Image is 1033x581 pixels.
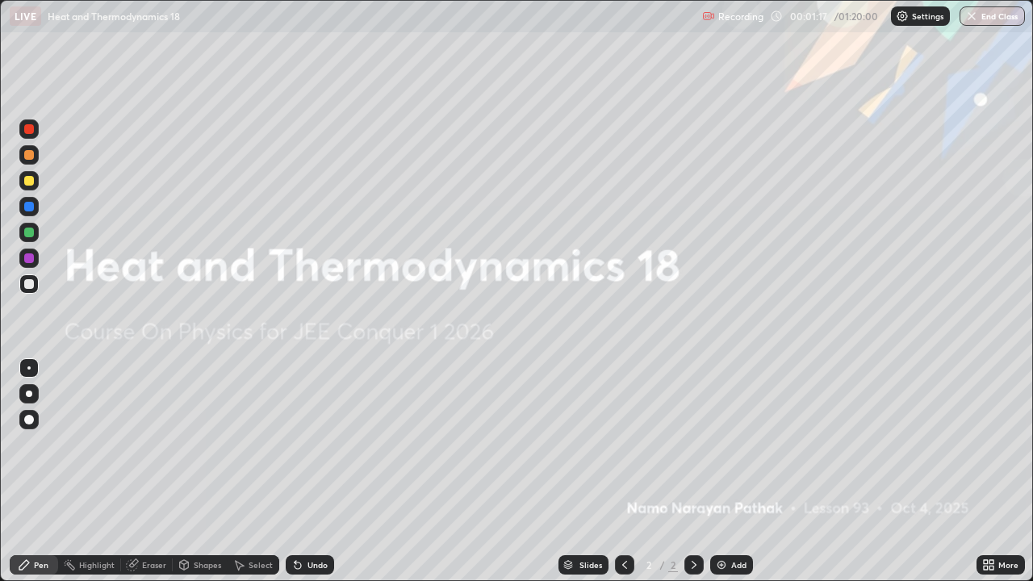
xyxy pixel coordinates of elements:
p: Heat and Thermodynamics 18 [48,10,180,23]
img: end-class-cross [965,10,978,23]
img: recording.375f2c34.svg [702,10,715,23]
div: Pen [34,561,48,569]
p: LIVE [15,10,36,23]
div: Select [249,561,273,569]
div: Add [731,561,747,569]
img: add-slide-button [715,558,728,571]
div: Undo [307,561,328,569]
div: Shapes [194,561,221,569]
div: Eraser [142,561,166,569]
button: End Class [960,6,1025,26]
p: Recording [718,10,763,23]
div: Slides [579,561,602,569]
div: More [998,561,1018,569]
div: 2 [668,558,678,572]
div: Highlight [79,561,115,569]
p: Settings [912,12,943,20]
div: 2 [641,560,657,570]
img: class-settings-icons [896,10,909,23]
div: / [660,560,665,570]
